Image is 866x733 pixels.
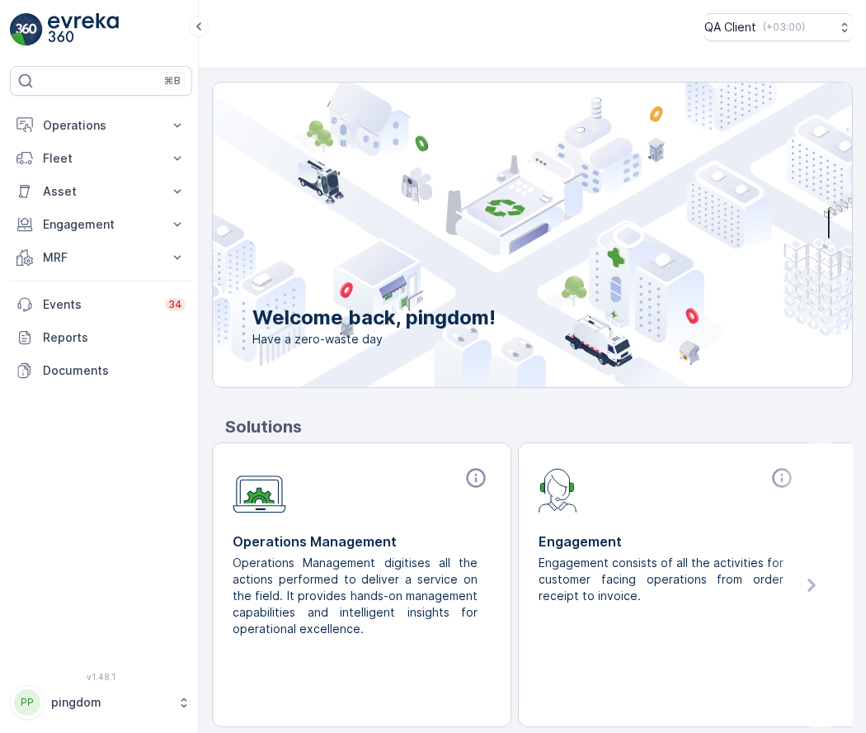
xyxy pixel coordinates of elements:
[252,331,496,348] span: Have a zero-waste day
[225,414,853,439] p: Solutions
[48,13,119,46] img: logo_light-DOdMpM7g.png
[10,672,192,682] span: v 1.48.1
[10,208,192,241] button: Engagement
[539,532,797,551] p: Engagement
[10,685,192,720] button: PPpingdom
[139,83,852,387] img: city illustration
[233,532,491,551] p: Operations Management
[43,183,159,200] p: Asset
[168,298,182,311] p: 34
[164,74,181,87] p: ⌘B
[14,689,40,716] div: PP
[43,216,159,233] p: Engagement
[704,19,756,35] p: QA Client
[233,466,286,513] img: module-icon
[763,21,805,34] p: ( +03:00 )
[51,694,169,711] p: pingdom
[43,249,159,266] p: MRF
[10,109,192,142] button: Operations
[43,329,186,346] p: Reports
[43,117,159,134] p: Operations
[539,555,784,604] p: Engagement consists of all the activities for customer facing operations from order receipt to in...
[10,288,192,321] a: Events34
[539,466,577,513] img: module-icon
[10,321,192,354] a: Reports
[233,555,478,637] p: Operations Management digitises all the actions performed to deliver a service on the field. It p...
[43,362,186,379] p: Documents
[10,175,192,208] button: Asset
[704,13,853,41] button: QA Client(+03:00)
[10,354,192,387] a: Documents
[10,241,192,274] button: MRF
[10,13,43,46] img: logo
[43,150,159,167] p: Fleet
[10,142,192,175] button: Fleet
[252,305,496,331] p: Welcome back, pingdom!
[43,296,155,313] p: Events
